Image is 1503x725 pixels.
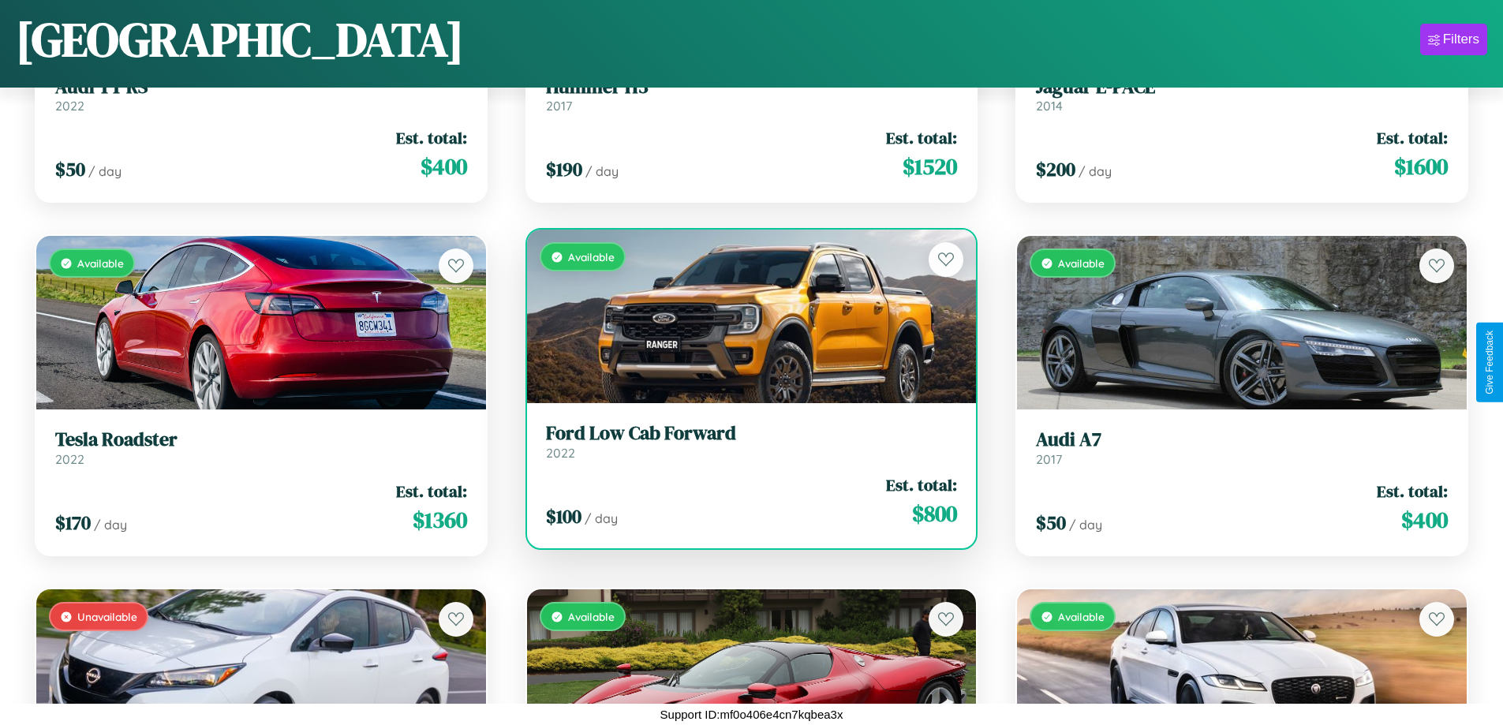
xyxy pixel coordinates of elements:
h1: [GEOGRAPHIC_DATA] [16,7,464,72]
p: Support ID: mf0o406e4cn7kqbea3x [660,704,843,725]
span: $ 400 [421,151,467,182]
span: $ 400 [1401,504,1448,536]
span: Est. total: [1377,126,1448,149]
span: $ 190 [546,156,582,182]
span: / day [585,163,619,179]
span: Available [568,610,615,623]
span: / day [585,510,618,526]
h3: Ford Low Cab Forward [546,422,958,445]
div: Filters [1443,32,1479,47]
span: Est. total: [396,480,467,503]
span: / day [1079,163,1112,179]
span: 2017 [546,98,572,114]
span: 2022 [546,445,575,461]
span: 2022 [55,451,84,467]
span: $ 800 [912,498,957,529]
h3: Audi A7 [1036,428,1448,451]
span: / day [94,517,127,533]
span: 2014 [1036,98,1063,114]
span: Available [1058,610,1105,623]
span: / day [88,163,122,179]
span: $ 1520 [903,151,957,182]
span: Est. total: [886,473,957,496]
span: $ 100 [546,503,581,529]
h3: Tesla Roadster [55,428,467,451]
span: 2022 [55,98,84,114]
span: 2017 [1036,451,1062,467]
span: $ 1360 [413,504,467,536]
span: Available [1058,256,1105,270]
span: Est. total: [396,126,467,149]
span: $ 170 [55,510,91,536]
span: $ 50 [1036,510,1066,536]
span: Available [77,256,124,270]
a: Tesla Roadster2022 [55,428,467,467]
a: Ford Low Cab Forward2022 [546,422,958,461]
div: Give Feedback [1484,331,1495,394]
button: Filters [1420,24,1487,55]
span: $ 50 [55,156,85,182]
span: Est. total: [886,126,957,149]
span: $ 1600 [1394,151,1448,182]
span: Est. total: [1377,480,1448,503]
span: $ 200 [1036,156,1075,182]
a: Audi A72017 [1036,428,1448,467]
span: / day [1069,517,1102,533]
a: Audi TT RS2022 [55,76,467,114]
span: Available [568,250,615,263]
a: Jaguar E-PACE2014 [1036,76,1448,114]
a: Hummer H32017 [546,76,958,114]
span: Unavailable [77,610,137,623]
